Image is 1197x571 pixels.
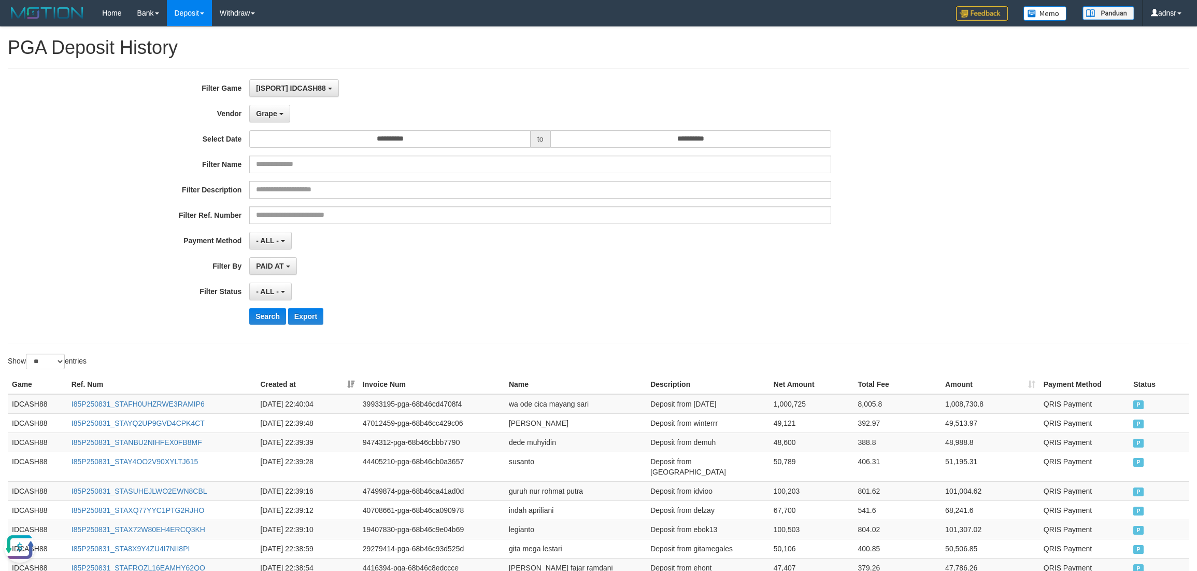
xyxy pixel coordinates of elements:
a: I85P250831_STAFH0UHZRWE3RAMIP6 [72,400,205,408]
td: Deposit from gitamegales [646,539,769,558]
td: IDCASH88 [8,413,67,433]
th: Status [1129,375,1189,394]
td: 49,121 [769,413,854,433]
span: PAID [1133,526,1144,535]
td: 101,004.62 [941,481,1039,500]
td: 47012459-pga-68b46cc429c06 [359,413,505,433]
th: Ref. Num [67,375,256,394]
td: QRIS Payment [1039,433,1129,452]
span: [ISPORT] IDCASH88 [256,84,326,92]
span: - ALL - [256,236,279,245]
td: 40708661-pga-68b46ca090978 [359,500,505,520]
td: 48,988.8 [941,433,1039,452]
td: 39933195-pga-68b46cd4708f4 [359,394,505,414]
button: - ALL - [249,232,291,249]
td: 50,106 [769,539,854,558]
td: [DATE] 22:39:48 [256,413,358,433]
td: QRIS Payment [1039,394,1129,414]
td: Deposit from [GEOGRAPHIC_DATA] [646,452,769,481]
th: Total Fee [853,375,941,394]
td: Deposit from ebok13 [646,520,769,539]
td: [DATE] 22:39:16 [256,481,358,500]
td: 541.6 [853,500,941,520]
td: 388.8 [853,433,941,452]
td: 406.31 [853,452,941,481]
a: I85P250831_STAX72W80EH4ERCQ3KH [72,525,205,534]
td: wa ode cica mayang sari [505,394,646,414]
td: 51,195.31 [941,452,1039,481]
td: [PERSON_NAME] [505,413,646,433]
td: 801.62 [853,481,941,500]
td: 101,307.02 [941,520,1039,539]
td: 50,789 [769,452,854,481]
td: Deposit from delzay [646,500,769,520]
td: 19407830-pga-68b46c9e04b69 [359,520,505,539]
td: 67,700 [769,500,854,520]
td: 9474312-pga-68b46cbbb7790 [359,433,505,452]
td: Deposit from [DATE] [646,394,769,414]
td: 50,506.85 [941,539,1039,558]
td: 44405210-pga-68b46cb0a3657 [359,452,505,481]
td: [DATE] 22:39:12 [256,500,358,520]
th: Name [505,375,646,394]
th: Description [646,375,769,394]
label: Show entries [8,354,87,369]
span: - ALL - [256,287,279,296]
td: [DATE] 22:40:04 [256,394,358,414]
td: IDCASH88 [8,481,67,500]
button: Open LiveChat chat widget [4,4,35,35]
td: dede muhyidin [505,433,646,452]
img: MOTION_logo.png [8,5,87,21]
td: [DATE] 22:39:10 [256,520,358,539]
td: IDCASH88 [8,452,67,481]
td: Deposit from idvioo [646,481,769,500]
span: Grape [256,109,277,118]
td: IDCASH88 [8,500,67,520]
td: 29279414-pga-68b46c93d525d [359,539,505,558]
span: PAID AT [256,262,283,270]
span: PAID [1133,400,1144,409]
img: Feedback.jpg [956,6,1008,21]
td: Deposit from demuh [646,433,769,452]
img: Button%20Memo.svg [1023,6,1067,21]
td: IDCASH88 [8,394,67,414]
a: I85P250831_STANBU2NIHFEX0FB8MF [72,438,202,447]
td: IDCASH88 [8,433,67,452]
button: [ISPORT] IDCASH88 [249,79,338,97]
td: [DATE] 22:39:28 [256,452,358,481]
a: I85P250831_STA8X9Y4ZU4I7NII8PI [72,545,190,553]
td: legianto [505,520,646,539]
button: PAID AT [249,257,296,275]
td: 68,241.6 [941,500,1039,520]
td: [DATE] 22:38:59 [256,539,358,558]
a: I85P250831_STASUHEJLWO2EWN8CBL [72,487,207,495]
td: 392.97 [853,413,941,433]
td: QRIS Payment [1039,452,1129,481]
th: Created at: activate to sort column ascending [256,375,358,394]
th: Amount: activate to sort column ascending [941,375,1039,394]
select: Showentries [26,354,65,369]
a: I85P250831_STAY4OO2V90XYLTJ615 [72,457,198,466]
button: - ALL - [249,283,291,300]
td: 49,513.97 [941,413,1039,433]
span: PAID [1133,545,1144,554]
td: QRIS Payment [1039,481,1129,500]
h1: PGA Deposit History [8,37,1189,58]
span: PAID [1133,458,1144,467]
td: gita mega lestari [505,539,646,558]
span: to [531,130,550,148]
td: 48,600 [769,433,854,452]
td: 804.02 [853,520,941,539]
a: I85P250831_STAYQ2UP9GVD4CPK4CT [72,419,205,427]
td: QRIS Payment [1039,500,1129,520]
th: Invoice Num [359,375,505,394]
a: I85P250831_STAXQ77YYC1PTG2RJHO [72,506,205,514]
span: PAID [1133,507,1144,516]
span: PAID [1133,420,1144,428]
td: 400.85 [853,539,941,558]
td: susanto [505,452,646,481]
td: 1,000,725 [769,394,854,414]
td: QRIS Payment [1039,413,1129,433]
th: Game [8,375,67,394]
td: Deposit from winterrr [646,413,769,433]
